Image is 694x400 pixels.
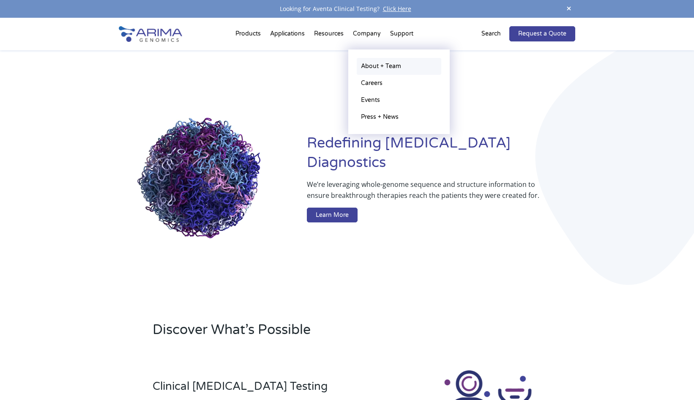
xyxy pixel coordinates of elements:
[357,109,441,126] a: Press + News
[307,134,575,179] h1: Redefining [MEDICAL_DATA] Diagnostics
[357,75,441,92] a: Careers
[307,179,541,208] p: We’re leveraging whole-genome sequence and structure information to ensure breakthrough therapies...
[153,380,383,400] h3: Clinical [MEDICAL_DATA] Testing
[380,5,415,13] a: Click Here
[307,208,358,223] a: Learn More
[481,28,501,39] p: Search
[119,3,575,14] div: Looking for Aventa Clinical Testing?
[119,26,182,42] img: Arima-Genomics-logo
[357,92,441,109] a: Events
[153,321,455,346] h2: Discover What’s Possible
[652,359,694,400] iframe: Chat Widget
[509,26,575,41] a: Request a Quote
[357,58,441,75] a: About + Team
